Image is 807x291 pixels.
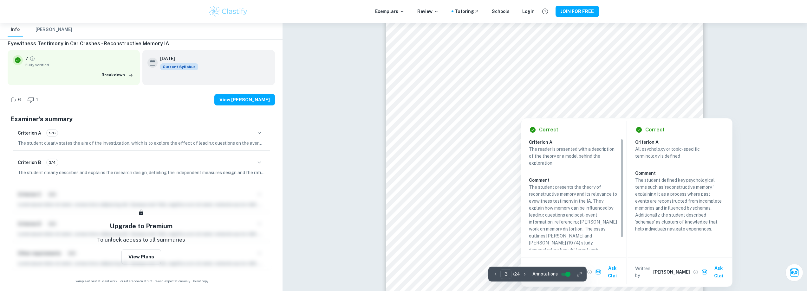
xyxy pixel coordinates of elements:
[160,55,193,62] h6: [DATE]
[8,95,24,105] div: Like
[635,177,725,232] p: The student defined key psychological terms such as 'reconstructive memory,' explaining it as a p...
[700,263,729,282] button: Ask Clai
[532,271,558,277] span: Annotations
[701,269,707,275] img: clai.svg
[585,268,594,276] button: View full profile
[691,268,700,276] button: View full profile
[29,56,35,61] a: Grade fully verified
[110,221,172,231] h5: Upgrade to Premium
[529,146,618,167] p: The reader is presented with a description of the theory or a model behind the exploration
[8,40,275,47] h6: Eyewitness Testimony in Car Crashes - Reconstructive Memory IA
[635,146,725,160] p: All psychology or topic-specific terminology is defined
[595,269,601,275] img: clai.svg
[18,169,265,176] p: The student clearly describes and explains the research design, detailing the independent measure...
[645,126,665,134] h6: Correct
[97,236,185,244] p: To unlock access to all summaries
[635,265,652,279] p: Written by
[25,62,135,68] span: Fully verified
[529,184,618,267] p: The student presents the theory of reconstructive memory and its relevance to eyewitness testimon...
[653,269,690,275] h6: [PERSON_NAME]
[522,8,535,15] a: Login
[635,139,730,146] h6: Criterion A
[208,5,249,18] img: Clastify logo
[26,95,42,105] div: Dislike
[594,263,623,282] button: Ask Clai
[33,97,42,103] span: 1
[455,8,479,15] a: Tutoring
[492,8,510,15] a: Schools
[15,97,24,103] span: 6
[556,6,599,17] button: JOIN FOR FREE
[36,23,72,37] button: [PERSON_NAME]
[417,8,439,15] p: Review
[8,279,275,283] span: Example of past student work. For reference on structure and expectations only. Do not copy.
[540,6,550,17] button: Help and Feedback
[18,140,265,147] p: The student clearly states the aim of the investigation, which is to explore the effect of leadin...
[635,170,725,177] h6: Comment
[47,160,58,165] span: 3/4
[100,70,135,80] button: Breakdown
[214,94,275,105] button: View [PERSON_NAME]
[18,159,41,166] h6: Criterion B
[121,249,161,264] button: View Plans
[513,271,520,278] p: / 24
[25,55,28,62] p: 7
[785,264,803,282] button: Ask Clai
[8,23,23,37] button: Info
[160,63,198,70] div: This exemplar is based on the current syllabus. Feel free to refer to it for inspiration/ideas wh...
[18,130,41,136] h6: Criterion A
[375,8,405,15] p: Exemplars
[10,114,272,124] h5: Examiner's summary
[47,130,58,136] span: 5/6
[539,126,558,134] h6: Correct
[529,177,618,184] h6: Comment
[529,265,546,279] p: Written by
[160,63,198,70] span: Current Syllabus
[529,139,623,146] h6: Criterion A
